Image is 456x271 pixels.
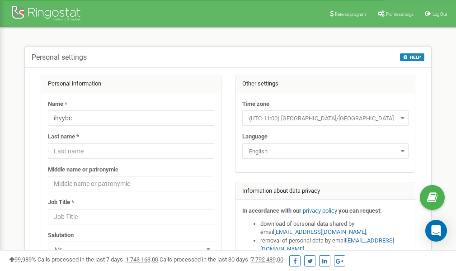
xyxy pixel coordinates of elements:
span: English [245,145,405,158]
span: Mr. [51,243,211,256]
label: Salutation [48,231,74,240]
div: Information about data privacy [235,182,415,200]
span: (UTC-11:00) Pacific/Midway [242,110,409,126]
label: Time zone [242,100,269,109]
span: Log Out [432,12,447,17]
span: 99,989% [9,256,36,263]
input: Last name [48,143,214,159]
label: Job Title * [48,198,74,207]
strong: you can request: [338,207,382,214]
span: English [242,143,409,159]
span: Calls processed in the last 30 days : [160,256,283,263]
span: (UTC-11:00) Pacific/Midway [245,112,405,125]
label: Language [242,133,268,141]
div: Personal information [41,75,221,93]
span: Calls processed in the last 7 days : [38,256,158,263]
a: privacy policy [303,207,337,214]
input: Job Title [48,209,214,224]
div: Open Intercom Messenger [425,220,447,242]
li: removal of personal data by email , [260,237,409,253]
label: Last name * [48,133,79,141]
span: Referral program [335,12,366,17]
input: Name [48,110,214,126]
div: Other settings [235,75,415,93]
a: [EMAIL_ADDRESS][DOMAIN_NAME] [274,228,366,235]
h5: Personal settings [32,53,87,62]
input: Middle name or patronymic [48,176,214,191]
label: Middle name or patronymic [48,166,118,174]
strong: In accordance with our [242,207,301,214]
button: HELP [400,53,424,61]
span: Mr. [48,242,214,257]
span: Profile settings [386,12,414,17]
label: Name * [48,100,67,109]
li: download of personal data shared by email , [260,220,409,237]
u: 7 792 489,00 [251,256,283,263]
u: 1 743 163,00 [126,256,158,263]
